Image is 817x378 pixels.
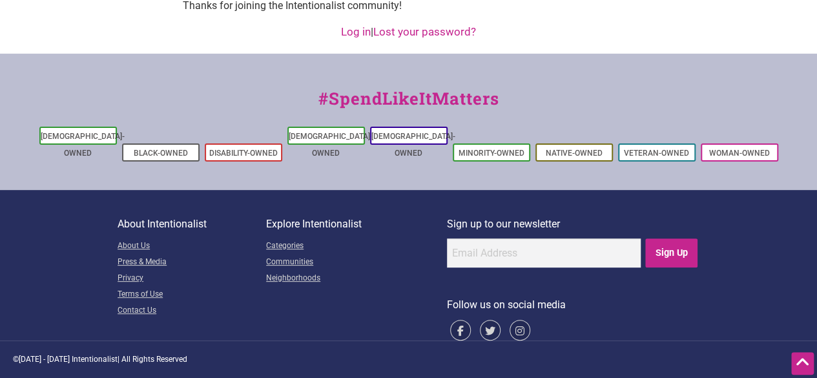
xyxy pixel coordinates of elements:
a: [DEMOGRAPHIC_DATA]-Owned [289,132,373,158]
a: Minority-Owned [459,149,524,158]
input: Sign Up [645,238,698,268]
span: Intentionalist [72,355,118,364]
a: Contact Us [118,303,266,319]
a: Native-Owned [546,149,603,158]
a: About Us [118,238,266,255]
input: Email Address [447,238,641,268]
div: Scroll Back to Top [791,352,814,375]
a: Communities [266,255,447,271]
a: Log in [341,25,371,38]
a: Privacy [118,271,266,287]
a: [DEMOGRAPHIC_DATA]-Owned [41,132,125,158]
p: About Intentionalist [118,216,266,233]
a: Neighborhoods [266,271,447,287]
div: | [13,24,804,41]
p: Sign up to our newsletter [447,216,699,233]
a: Categories [266,238,447,255]
a: Woman-Owned [709,149,770,158]
a: [DEMOGRAPHIC_DATA]-Owned [371,132,455,158]
a: Veteran-Owned [624,149,689,158]
a: Terms of Use [118,287,266,303]
a: Disability-Owned [209,149,278,158]
span: [DATE] - [DATE] [19,355,70,364]
a: Press & Media [118,255,266,271]
p: Explore Intentionalist [266,216,447,233]
p: Follow us on social media [447,297,699,313]
a: Black-Owned [134,149,188,158]
a: Lost your password? [373,25,476,38]
div: © | All Rights Reserved [13,353,804,365]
